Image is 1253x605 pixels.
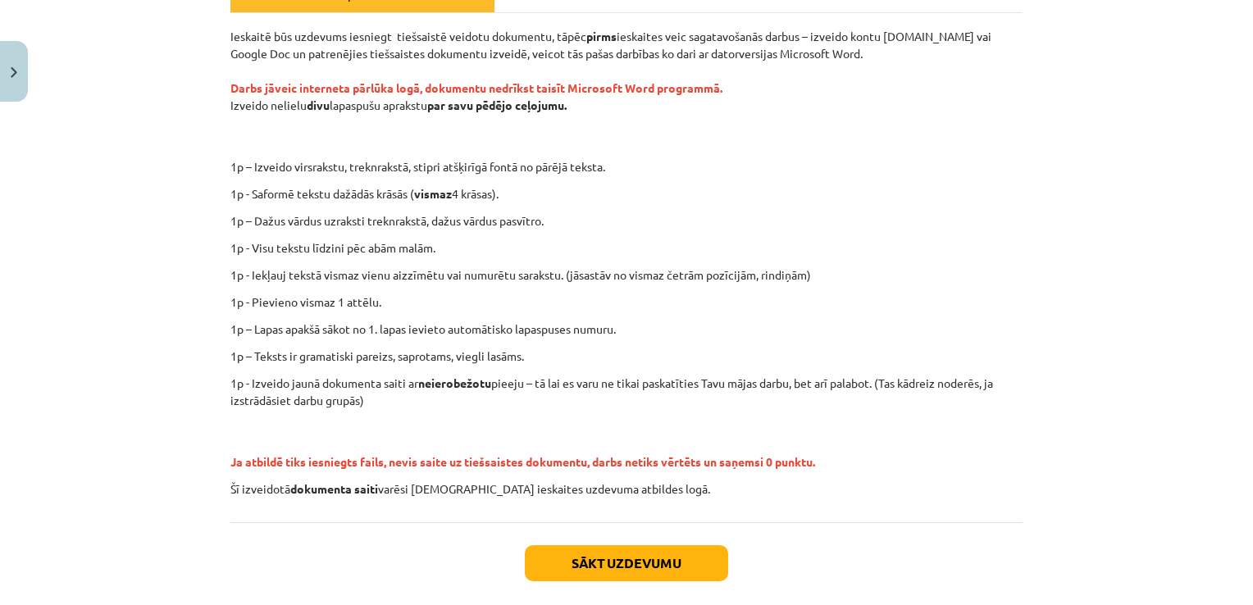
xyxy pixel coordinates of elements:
strong: vismaz [414,186,452,201]
p: 1p - Pievieno vismaz 1 attēlu. [230,293,1023,311]
strong: dokumenta saiti [290,481,378,496]
p: 1p – Dažus vārdus uzraksti treknrakstā, dažus vārdus pasvītro. [230,212,1023,230]
strong: par savu pēdējo ceļojumu. [427,98,567,112]
p: 1p – Lapas apakšā sākot no 1. lapas ievieto automātisko lapaspuses numuru. [230,321,1023,338]
button: Sākt uzdevumu [525,545,728,581]
span: Ja atbildē tiks iesniegts fails, nevis saite uz tiešsaistes dokumentu, darbs netiks vērtēts un sa... [230,454,815,469]
p: 1p – Teksts ir gramatiski pareizs, saprotams, viegli lasāms. [230,348,1023,365]
strong: pirms [586,29,617,43]
p: Ieskaitē būs uzdevums iesniegt tiešsaistē veidotu dokumentu, tāpēc ieskaites veic sagatavošanās d... [230,28,1023,148]
p: 1p - Izveido jaunā dokumenta saiti ar pieeju – tā lai es varu ne tikai paskatīties Tavu mājas dar... [230,375,1023,409]
strong: Darbs jāveic interneta pārlūka logā, dokumentu nedrīkst taisīt Microsoft Word programmā. [230,80,722,95]
img: icon-close-lesson-0947bae3869378f0d4975bcd49f059093ad1ed9edebbc8119c70593378902aed.svg [11,67,17,78]
p: 1p - Iekļauj tekstā vismaz vienu aizzīmētu vai numurētu sarakstu. (jāsastāv no vismaz četrām pozī... [230,266,1023,284]
p: 1p - Visu tekstu līdzini pēc abām malām. [230,239,1023,257]
p: 1p - Saformē tekstu dažādās krāsās ( 4 krāsas). [230,185,1023,202]
p: Šī izveidotā varēsi [DEMOGRAPHIC_DATA] ieskaites uzdevuma atbildes logā. [230,480,1023,498]
strong: neierobežotu [418,375,491,390]
p: 1p – Izveido virsrakstu, treknrakstā, stipri atšķirīgā fontā no pārējā teksta. [323,158,1038,175]
strong: divu [307,98,330,112]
